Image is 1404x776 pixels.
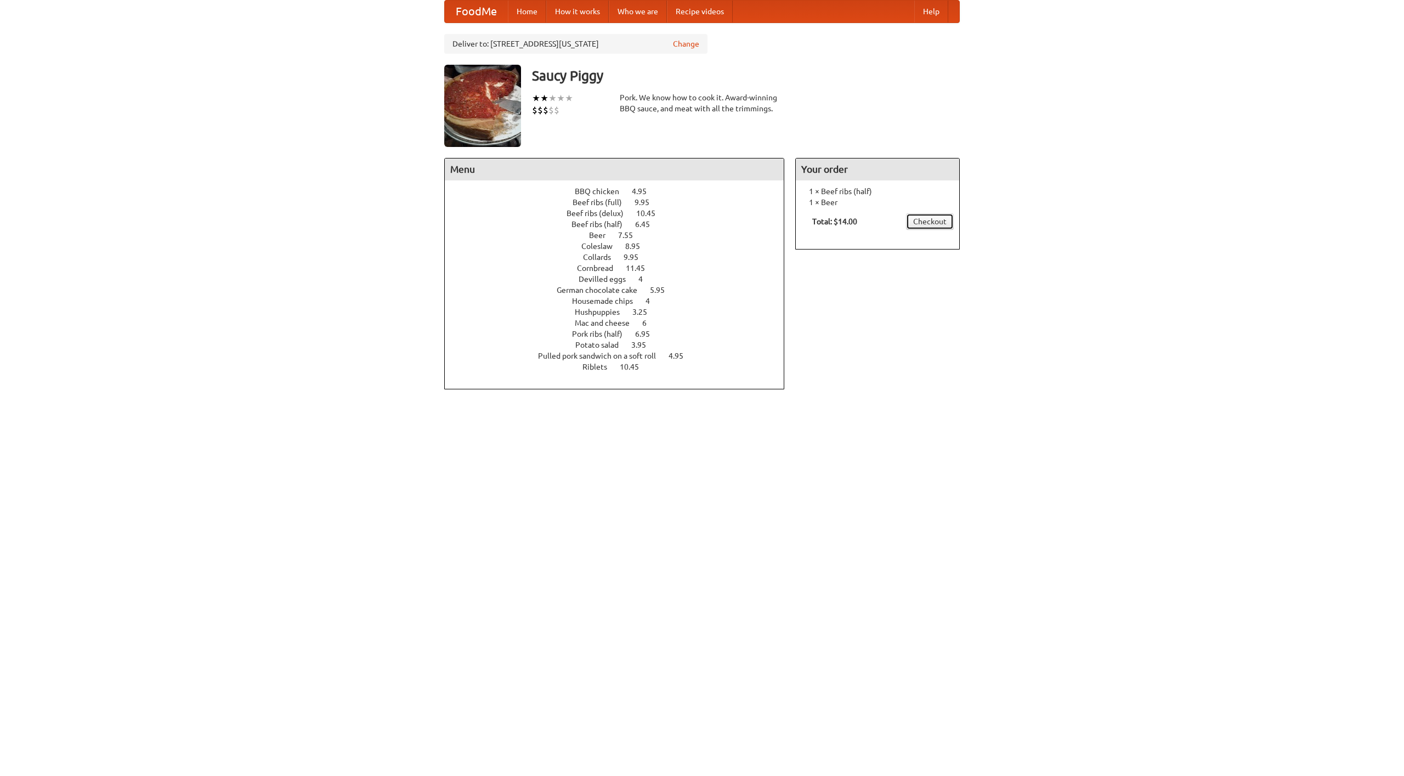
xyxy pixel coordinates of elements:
h3: Saucy Piggy [532,65,960,87]
a: Mac and cheese 6 [575,319,667,327]
span: 3.95 [631,341,657,349]
span: 5.95 [650,286,676,294]
a: Collards 9.95 [583,253,659,262]
span: Housemade chips [572,297,644,305]
span: Collards [583,253,622,262]
span: Beer [589,231,616,240]
span: 3.25 [632,308,658,316]
a: BBQ chicken 4.95 [575,187,667,196]
span: Coleslaw [581,242,624,251]
span: Riblets [582,362,618,371]
li: $ [554,104,559,116]
span: Beef ribs (full) [573,198,633,207]
span: BBQ chicken [575,187,630,196]
li: $ [543,104,548,116]
h4: Menu [445,158,784,180]
a: Help [914,1,948,22]
span: 7.55 [618,231,644,240]
a: Pulled pork sandwich on a soft roll 4.95 [538,352,704,360]
span: 6.45 [635,220,661,229]
a: Devilled eggs 4 [579,275,663,284]
span: 10.45 [620,362,650,371]
span: 6.95 [635,330,661,338]
li: $ [537,104,543,116]
a: Checkout [906,213,954,230]
li: 1 × Beef ribs (half) [801,186,954,197]
span: Pulled pork sandwich on a soft roll [538,352,667,360]
a: Housemade chips 4 [572,297,670,305]
span: 4.95 [632,187,658,196]
li: $ [548,104,554,116]
span: Devilled eggs [579,275,637,284]
a: Potato salad 3.95 [575,341,666,349]
span: 9.95 [624,253,649,262]
a: Coleslaw 8.95 [581,242,660,251]
span: Cornbread [577,264,624,273]
span: Mac and cheese [575,319,641,327]
a: FoodMe [445,1,508,22]
a: Cornbread 11.45 [577,264,665,273]
span: German chocolate cake [557,286,648,294]
a: Beef ribs (full) 9.95 [573,198,670,207]
span: 4.95 [669,352,694,360]
a: Riblets 10.45 [582,362,659,371]
div: Pork. We know how to cook it. Award-winning BBQ sauce, and meat with all the trimmings. [620,92,784,114]
span: Potato salad [575,341,630,349]
a: Beef ribs (half) 6.45 [571,220,670,229]
li: ★ [548,92,557,104]
li: $ [532,104,537,116]
a: Change [673,38,699,49]
a: Recipe videos [667,1,733,22]
li: ★ [540,92,548,104]
a: Who we are [609,1,667,22]
li: 1 × Beer [801,197,954,208]
span: Hushpuppies [575,308,631,316]
div: Deliver to: [STREET_ADDRESS][US_STATE] [444,34,707,54]
img: angular.jpg [444,65,521,147]
span: 4 [638,275,654,284]
a: How it works [546,1,609,22]
span: 10.45 [636,209,666,218]
a: Beer 7.55 [589,231,653,240]
span: Beef ribs (half) [571,220,633,229]
a: Hushpuppies 3.25 [575,308,667,316]
span: 8.95 [625,242,651,251]
span: Pork ribs (half) [572,330,633,338]
li: ★ [557,92,565,104]
li: ★ [532,92,540,104]
span: 4 [646,297,661,305]
span: 11.45 [626,264,656,273]
b: Total: $14.00 [812,217,857,226]
a: German chocolate cake 5.95 [557,286,685,294]
li: ★ [565,92,573,104]
a: Pork ribs (half) 6.95 [572,330,670,338]
a: Beef ribs (delux) 10.45 [567,209,676,218]
span: Beef ribs (delux) [567,209,635,218]
h4: Your order [796,158,959,180]
span: 6 [642,319,658,327]
span: 9.95 [635,198,660,207]
a: Home [508,1,546,22]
